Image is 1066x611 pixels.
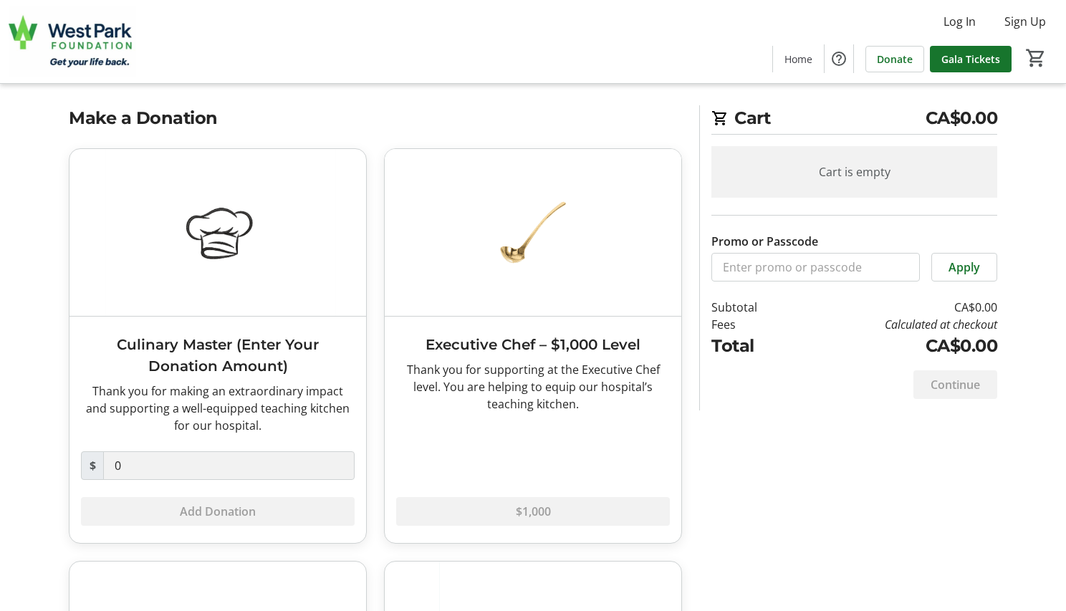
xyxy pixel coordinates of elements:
input: Enter promo or passcode [711,253,920,282]
img: Culinary Master (Enter Your Donation Amount) [69,149,366,316]
div: Thank you for supporting at the Executive Chef level. You are helping to equip our hospital’s tea... [396,361,670,413]
button: Sign Up [993,10,1057,33]
td: Fees [711,316,794,333]
td: CA$0.00 [794,299,997,316]
span: $ [81,451,104,480]
td: Subtotal [711,299,794,316]
h2: Make a Donation [69,105,682,131]
span: Sign Up [1004,13,1046,30]
td: Calculated at checkout [794,316,997,333]
span: Apply [949,259,980,276]
label: Promo or Passcode [711,233,818,250]
img: West Park Healthcare Centre Foundation's Logo [9,6,136,77]
h3: Culinary Master (Enter Your Donation Amount) [81,334,355,377]
a: Donate [865,46,924,72]
h3: Executive Chef – $1,000 Level [396,334,670,355]
a: Gala Tickets [930,46,1012,72]
button: Log In [932,10,987,33]
div: Cart is empty [711,146,997,198]
h2: Cart [711,105,997,135]
div: Thank you for making an extraordinary impact and supporting a well-equipped teaching kitchen for ... [81,383,355,434]
td: CA$0.00 [794,333,997,359]
img: Executive Chef – $1,000 Level [385,149,681,316]
input: Donation Amount [103,451,355,480]
span: Home [784,52,812,67]
span: Gala Tickets [941,52,1000,67]
span: Donate [877,52,913,67]
span: CA$0.00 [926,105,998,131]
button: Help [825,44,853,73]
button: Apply [931,253,997,282]
span: Log In [943,13,976,30]
td: Total [711,333,794,359]
a: Home [773,46,824,72]
button: Cart [1023,45,1049,71]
